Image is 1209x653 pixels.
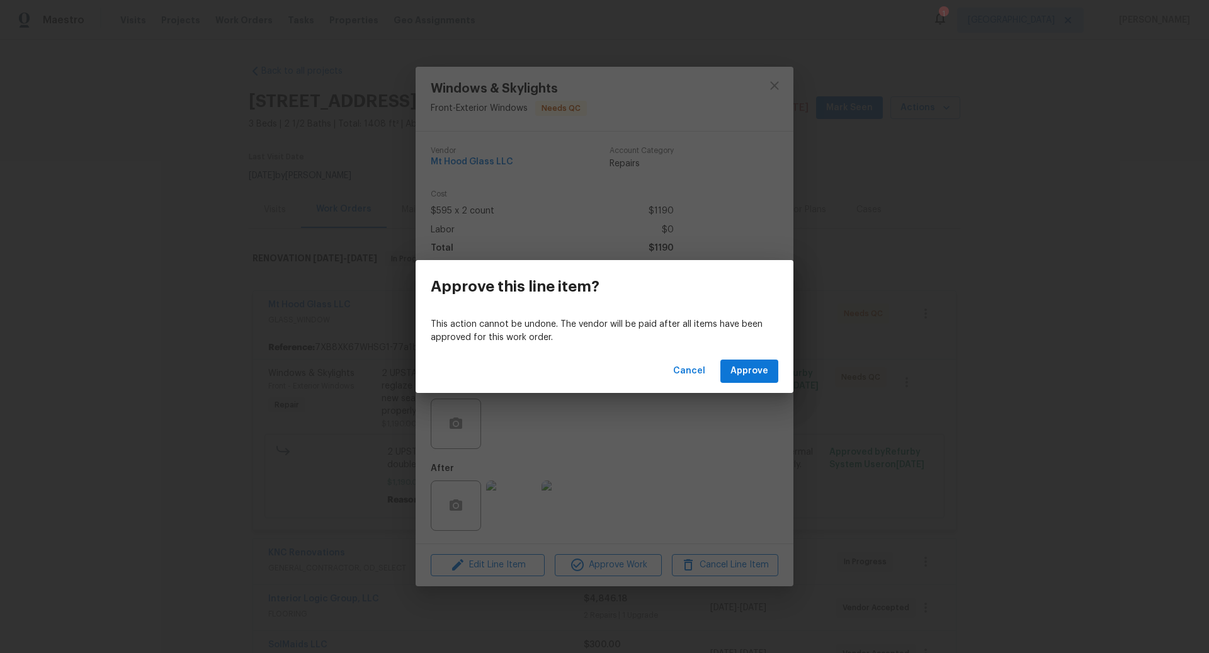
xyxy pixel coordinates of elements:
button: Cancel [668,360,710,383]
h3: Approve this line item? [431,278,599,295]
span: Approve [730,363,768,379]
span: Cancel [673,363,705,379]
button: Approve [720,360,778,383]
p: This action cannot be undone. The vendor will be paid after all items have been approved for this... [431,318,778,344]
